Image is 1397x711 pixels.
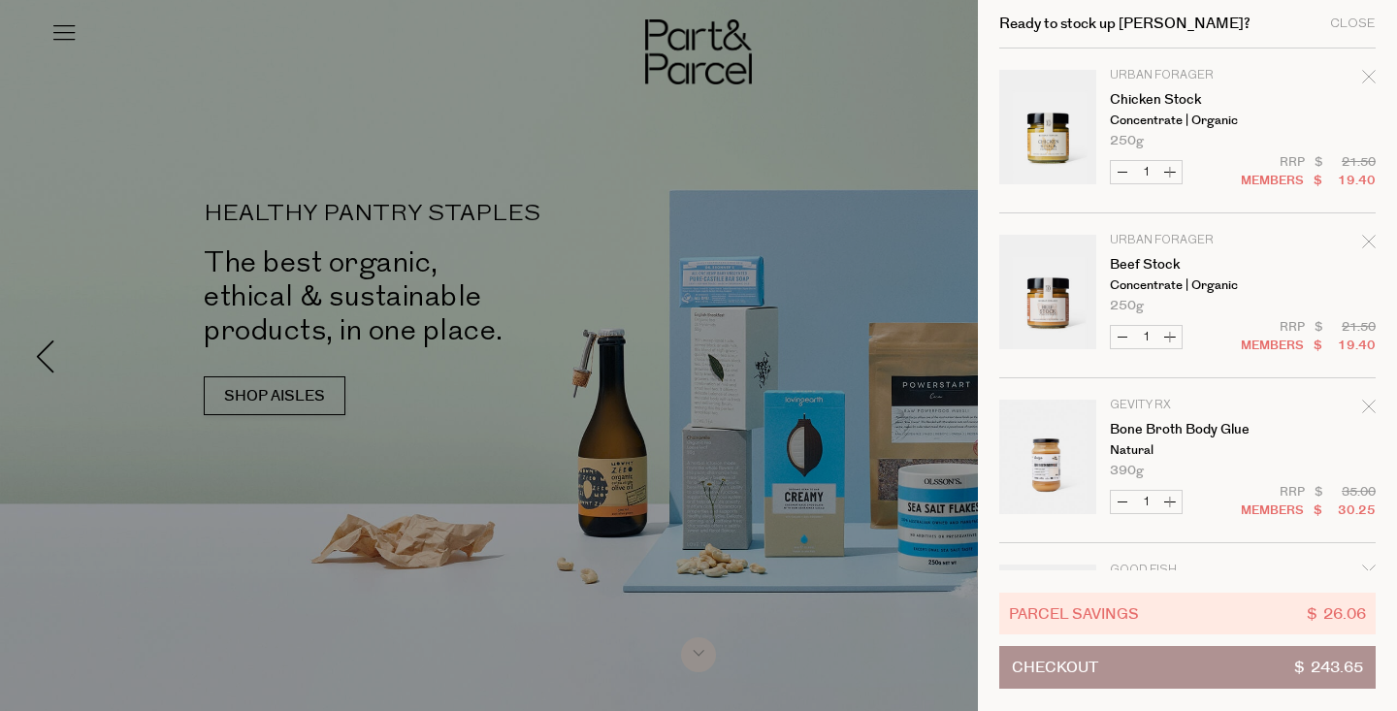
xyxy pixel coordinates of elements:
[1012,647,1098,688] span: Checkout
[1330,17,1376,30] div: Close
[1134,491,1158,513] input: QTY Bone Broth Body Glue
[1307,602,1366,625] span: $ 26.06
[1110,465,1144,477] span: 390g
[1110,300,1144,312] span: 250g
[1362,232,1376,258] div: Remove Beef Stock
[1362,67,1376,93] div: Remove Chicken Stock
[999,646,1376,689] button: Checkout$ 243.65
[1110,70,1260,81] p: Urban Forager
[1110,444,1260,457] p: Natural
[1134,326,1158,348] input: QTY Beef Stock
[1110,235,1260,246] p: Urban Forager
[1134,161,1158,183] input: QTY Chicken Stock
[999,16,1251,31] h2: Ready to stock up [PERSON_NAME]?
[1362,562,1376,588] div: Remove Alaskan Salmon
[1009,602,1139,625] span: Parcel Savings
[1110,423,1260,436] a: Bone Broth Body Glue
[1110,93,1260,107] a: Chicken Stock
[1294,647,1363,688] span: $ 243.65
[1110,258,1260,272] a: Beef Stock
[1110,135,1144,147] span: 250g
[1110,400,1260,411] p: Gevity RX
[1110,114,1260,127] p: Concentrate | Organic
[1110,279,1260,292] p: Concentrate | Organic
[1110,565,1260,576] p: Good Fish
[1362,397,1376,423] div: Remove Bone Broth Body Glue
